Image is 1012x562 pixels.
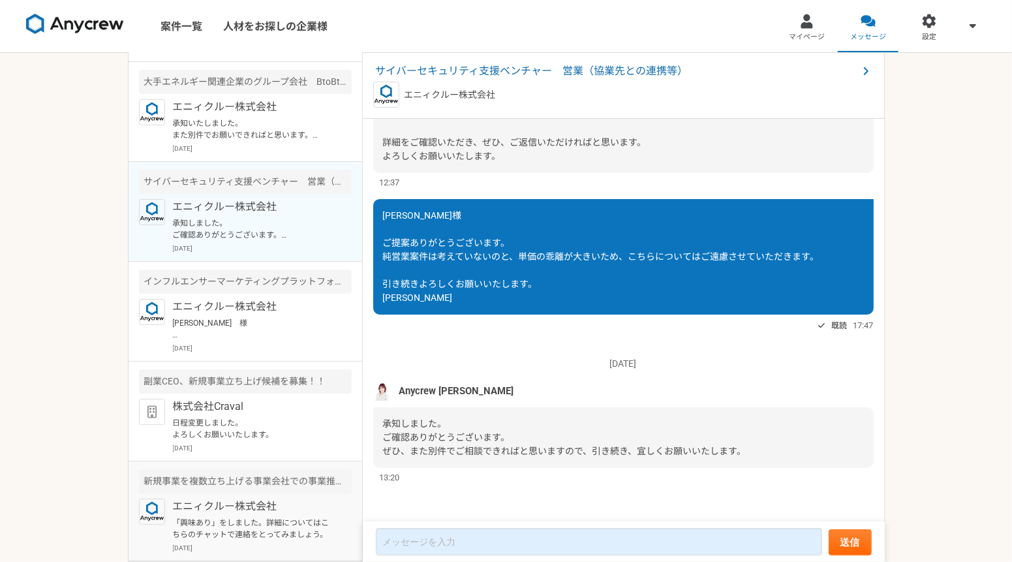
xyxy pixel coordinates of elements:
span: メッセージ [850,32,886,42]
div: 新規事業を複数立ち上げる事業会社での事業推進をアドバイスいただける方を募集！ [139,469,352,493]
span: Anycrew [PERSON_NAME] [399,384,514,398]
img: 8DqYSo04kwAAAAASUVORK5CYII= [26,14,124,35]
span: 17:47 [853,319,874,332]
p: [DATE] [173,443,352,453]
span: [PERSON_NAME] Anycrewの[PERSON_NAME]と申します。 サービスのご利用、ありがとうございます。 ご希望の単価とは差がございますが、ご経験を拝見し、こちらの案件でご活... [383,27,858,161]
p: [DATE] [173,144,352,153]
div: サイバーセキュリティ支援ベンチャー 営業（協業先との連携等） [139,170,352,194]
img: default_org_logo-42cde973f59100197ec2c8e796e4974ac8490bb5b08a0eb061ff975e4574aa76.png [139,399,165,425]
p: 「興味あり」をしました。詳細についてはこちらのチャットで連絡をとってみましょう。 [173,517,334,540]
p: [PERSON_NAME] 様 返信が漏れており、失礼しました。 内容の確認をいただきまして、誠にありがとうございます。 ただご希望とずれた提案にて失礼いたしました。 [PERSON_NAME]... [173,317,334,341]
span: 13:20 [379,471,399,484]
img: %E5%90%8D%E7%A7%B0%E6%9C%AA%E8%A8%AD%E5%AE%9A%E3%81%AE%E3%83%87%E3%82%B6%E3%82%A4%E3%83%B3__3_.png [373,381,393,401]
p: エニィクルー株式会社 [173,499,334,514]
span: マイページ [789,32,825,42]
p: [DATE] [173,343,352,353]
span: [PERSON_NAME]様 ご提案ありがとうございます。 純営業案件は考えていないのと、単価の乖離が大きいため、こちらについてはご遠慮させていただきます。 引き続きよろしくお願いいたします。 ... [383,210,820,303]
p: 株式会社Craval [173,399,334,414]
div: 大手エネルギー関連企業のグループ会社 BtoBtoC事業の事業開発・推進サポート [139,70,352,94]
p: 承知いたしました。 また別件でお願いできればと思います。 引き続きよろしくお願いいたします。 [173,117,334,141]
img: logo_text_blue_01.png [373,82,399,108]
img: logo_text_blue_01.png [139,499,165,525]
span: 12:37 [379,176,399,189]
div: 副業CEO、新規事業立ち上げ候補を募集！！ [139,369,352,394]
span: 設定 [922,32,936,42]
p: [DATE] [173,543,352,553]
span: サイバーセキュリティ支援ベンチャー 営業（協業先との連携等） [376,63,858,79]
p: [DATE] [373,357,874,371]
p: [DATE] [173,243,352,253]
p: エニィクルー株式会社 [173,199,334,215]
img: logo_text_blue_01.png [139,99,165,125]
span: 既読 [831,318,847,334]
img: logo_text_blue_01.png [139,199,165,225]
button: 送信 [829,529,872,555]
p: 日程変更しました。 よろしくお願いいたします。 [173,417,334,441]
span: 承知しました。 ご確認ありがとうございます。 ぜひ、また別件でご相談できればと思いますので、引き続き、宜しくお願いいたします。 [383,418,746,456]
img: logo_text_blue_01.png [139,299,165,325]
p: エニィクルー株式会社 [173,99,334,115]
p: エニィクルー株式会社 [405,88,496,102]
div: インフルエンサーマーケティングプラットフォームの法人向け導入営業 [139,270,352,294]
p: 承知しました。 ご確認ありがとうございます。 ぜひ、また別件でご相談できればと思いますので、引き続き、宜しくお願いいたします。 [173,217,334,241]
p: エニィクルー株式会社 [173,299,334,315]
